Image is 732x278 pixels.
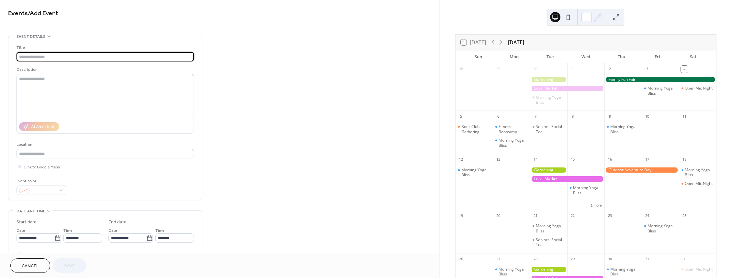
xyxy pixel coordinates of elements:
div: Wed [568,50,603,63]
div: 14 [532,156,539,163]
div: 21 [532,212,539,219]
div: Open Mic Night [685,267,713,272]
div: Description [17,66,193,73]
div: 31 [644,255,651,262]
div: 15 [569,156,576,163]
div: Morning Yoga Bliss [493,267,530,277]
span: All day [24,251,36,258]
div: Morning Yoga Bliss [530,223,567,233]
div: End date [108,219,127,226]
div: Thu [604,50,639,63]
div: Local Market [530,86,604,91]
div: Morning Yoga Bliss [573,185,602,195]
div: Morning Yoga Bliss [456,167,493,177]
div: 28 [457,66,465,73]
div: Start date [17,219,37,226]
div: 16 [606,156,614,163]
span: Date [108,227,117,234]
div: 6 [495,113,502,120]
div: Morning Yoga Bliss [642,223,679,233]
div: Morning Yoga Bliss [499,267,527,277]
span: Time [155,227,164,234]
div: 7 [532,113,539,120]
div: Seniors' Social Tea [530,237,567,247]
div: Morning Yoga Bliss [461,167,490,177]
div: Morning Yoga Bliss [610,267,639,277]
div: 27 [495,255,502,262]
button: Cancel [10,258,50,273]
a: Events [8,7,28,20]
div: Morning Yoga Bliss [610,124,639,134]
div: Seniors' Social Tea [536,237,565,247]
div: Open Mic Night [679,86,716,91]
div: Open Mic Night [679,267,716,272]
div: Morning Yoga Bliss [536,95,565,105]
div: 2 [606,66,614,73]
span: Link to Google Maps [24,164,60,171]
div: Mon [496,50,532,63]
span: Event details [17,33,45,40]
div: Morning Yoga Bliss [648,223,676,233]
div: Event color [17,178,65,185]
div: 23 [606,212,614,219]
div: 5 [457,113,465,120]
div: Gardening Workshop [530,77,567,82]
div: Open Mic Night [679,181,716,186]
div: 30 [532,66,539,73]
div: 3 [644,66,651,73]
div: 18 [681,156,688,163]
div: Fri [639,50,675,63]
div: Morning Yoga Bliss [567,185,604,195]
span: Cancel [22,263,39,270]
div: 10 [644,113,651,120]
div: Morning Yoga Bliss [530,95,567,105]
div: Sat [675,50,711,63]
div: Location [17,141,193,148]
div: 12 [457,156,465,163]
div: Local Market [530,176,604,182]
div: 28 [532,255,539,262]
button: 1 more [588,202,604,208]
div: Morning Yoga Bliss [642,86,679,96]
div: 8 [569,113,576,120]
span: Time [63,227,73,234]
div: 1 [681,255,688,262]
div: 29 [569,255,576,262]
div: 9 [606,113,614,120]
div: 4 [681,66,688,73]
span: Date [17,227,25,234]
div: 24 [644,212,651,219]
div: Fitness Bootcamp [499,124,527,134]
div: [DATE] [508,38,524,46]
div: Open Mic Night [685,86,713,91]
div: Book Club Gathering [456,124,493,134]
div: Morning Yoga Bliss [604,124,642,134]
div: Seniors' Social Tea [530,124,567,134]
div: Family Fun Fair [604,77,716,82]
div: 11 [681,113,688,120]
div: 19 [457,212,465,219]
div: Book Club Gathering [461,124,490,134]
div: Morning Yoga Bliss [648,86,676,96]
div: 13 [495,156,502,163]
div: Open Mic Night [685,181,713,186]
span: Date and time [17,208,45,215]
div: Morning Yoga Bliss [679,167,716,177]
div: Title [17,44,193,51]
div: Morning Yoga Bliss [499,138,527,148]
div: 17 [644,156,651,163]
div: Gardening Workshop [530,267,567,272]
div: Gardening Workshop [530,167,567,173]
div: Morning Yoga Bliss [604,267,642,277]
div: 26 [457,255,465,262]
div: 20 [495,212,502,219]
div: Morning Yoga Bliss [536,223,565,233]
div: Outdoor Adventure Day [604,167,679,173]
div: Tue [532,50,568,63]
div: 22 [569,212,576,219]
span: / Add Event [28,7,58,20]
div: Morning Yoga Bliss [685,167,714,177]
div: Seniors' Social Tea [536,124,565,134]
div: 25 [681,212,688,219]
